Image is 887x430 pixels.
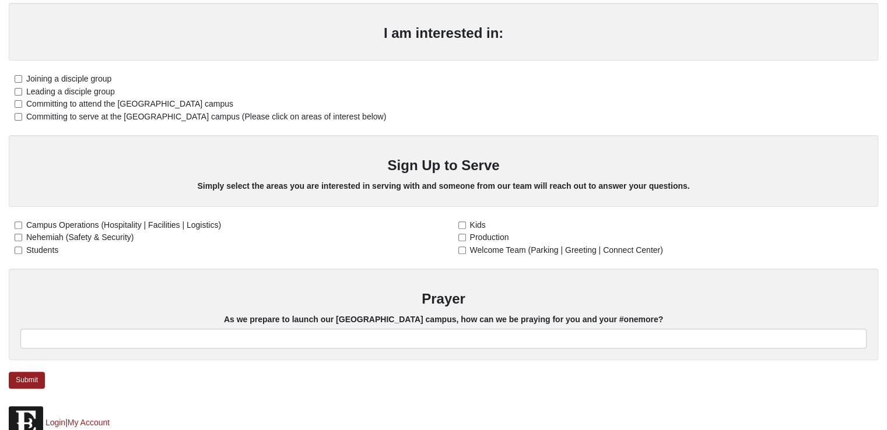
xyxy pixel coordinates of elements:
h5: As we prepare to launch our [GEOGRAPHIC_DATA] campus, how can we be praying for you and your #one... [20,315,867,325]
span: Leading a disciple group [26,87,115,96]
span: Welcome Team (Parking | Greeting | Connect Center) [470,245,663,255]
a: Submit [9,372,45,389]
h5: Simply select the areas you are interested in serving with and someone from our team will reach o... [20,181,867,191]
h3: I am interested in: [20,25,867,42]
span: Kids [470,220,486,230]
span: Students [26,245,58,255]
input: Committing to serve at the [GEOGRAPHIC_DATA] campus (Please click on areas of interest below) [15,113,22,121]
span: Production [470,232,509,242]
input: Joining a disciple group [15,75,22,83]
a: My Account [68,418,110,427]
span: Campus Operations (Hospitality | Facilities | Logistics) [26,220,221,230]
span: Committing to serve at the [GEOGRAPHIC_DATA] campus (Please click on areas of interest below) [26,112,386,121]
span: Nehemiah (Safety & Security) [26,232,134,242]
input: Welcome Team (Parking | Greeting | Connect Center) [458,246,466,254]
input: Campus Operations (Hospitality | Facilities | Logistics) [15,221,22,229]
h3: Sign Up to Serve [20,157,867,174]
input: Students [15,246,22,254]
input: Kids [458,221,466,229]
input: Nehemiah (Safety & Security) [15,234,22,241]
h3: Prayer [20,291,867,308]
input: Leading a disciple group [15,88,22,96]
a: Login [45,418,65,427]
input: Production [458,234,466,241]
span: Committing to attend the [GEOGRAPHIC_DATA] campus [26,99,233,108]
input: Committing to attend the [GEOGRAPHIC_DATA] campus [15,100,22,108]
span: Joining a disciple group [26,74,111,83]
